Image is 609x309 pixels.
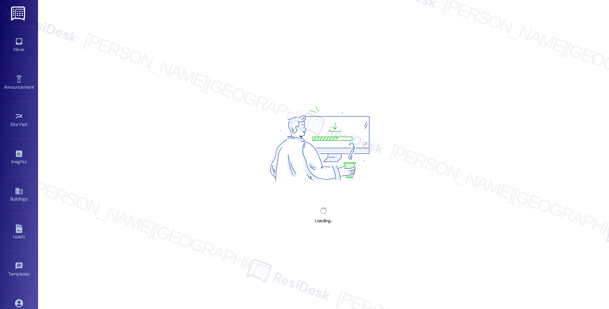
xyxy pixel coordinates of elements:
[315,217,332,225] div: Loading...
[4,35,34,56] a: Inbox
[26,158,27,163] span: •
[4,222,34,243] a: Leads
[34,83,35,89] span: •
[4,110,34,131] a: Site Visit •
[11,6,27,21] img: ResiDesk Logo
[4,147,34,168] a: Insights •
[4,185,34,205] a: Buildings
[29,270,30,276] span: •
[4,260,34,280] a: Templates •
[27,121,29,126] span: •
